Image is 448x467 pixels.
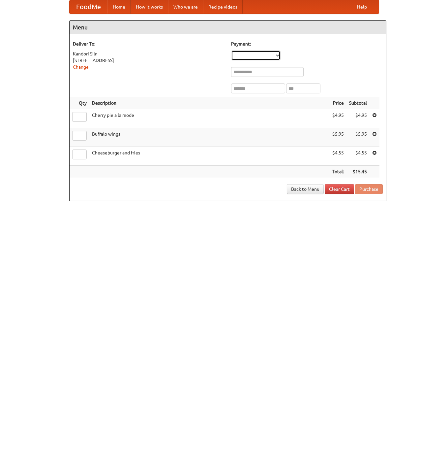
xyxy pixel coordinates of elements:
td: Buffalo wings [89,128,329,147]
td: $5.95 [346,128,370,147]
td: $4.95 [346,109,370,128]
th: Description [89,97,329,109]
div: [STREET_ADDRESS] [73,57,224,64]
td: Cherry pie a la mode [89,109,329,128]
a: Back to Menu [287,184,324,194]
div: Kandori Siln [73,50,224,57]
a: Change [73,64,89,70]
h4: Menu [70,21,386,34]
th: $15.45 [346,166,370,178]
td: $4.95 [329,109,346,128]
a: How it works [131,0,168,14]
a: Who we are [168,0,203,14]
th: Subtotal [346,97,370,109]
button: Purchase [355,184,383,194]
a: Home [107,0,131,14]
h5: Deliver To: [73,41,224,47]
th: Price [329,97,346,109]
a: Recipe videos [203,0,243,14]
h5: Payment: [231,41,383,47]
td: $5.95 [329,128,346,147]
a: FoodMe [70,0,107,14]
th: Total: [329,166,346,178]
td: $4.55 [329,147,346,166]
td: $4.55 [346,147,370,166]
a: Clear Cart [325,184,354,194]
th: Qty [70,97,89,109]
a: Help [352,0,372,14]
td: Cheeseburger and fries [89,147,329,166]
